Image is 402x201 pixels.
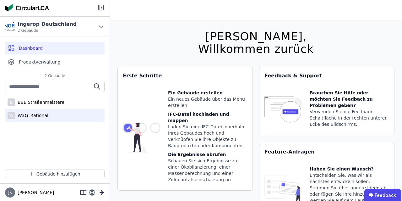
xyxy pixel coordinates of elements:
img: feedback-icon-HCTs5lye.svg [264,90,302,130]
div: Ein neues Gebäude über das Menü erstellen [168,96,247,109]
div: Ein Gebäude erstellen [168,90,247,96]
div: Ingerop Deutschland [18,20,77,28]
div: Feature-Anfragen [259,143,394,161]
img: Ingerop Deutschland [5,22,15,32]
div: [PERSON_NAME], [198,30,314,43]
div: IFC-Datei hochladen und mappen [168,111,247,124]
div: Schauen Sie sich Ergebnisse zu einer Ökobilanzierung, einer Massenberechnung und einer Zirkularit... [168,158,247,183]
div: Die Ergebnisse abrufen [168,151,247,158]
div: W [8,112,15,119]
div: Feedback & Support [259,67,394,85]
div: Willkommen zurück [198,43,314,55]
div: W3G_Rational [15,112,48,119]
span: Dashboard [19,45,43,51]
div: B [8,98,15,106]
div: BBE Straßenmeisterei [15,99,66,105]
div: Erste Schritte [118,67,253,85]
span: 2 Gebäude [38,73,72,78]
span: 2 Gebäude [18,28,77,33]
img: Concular [5,4,49,11]
img: getting_started_tile-DrF_GRSv.svg [123,90,160,185]
button: Gebäude hinzufügen [5,170,105,178]
span: [PERSON_NAME] [15,189,54,196]
div: Haben Sie einen Wunsch? [310,166,389,172]
div: Verwenden Sie die Feedback-Schaltfläche in der rechten unteren Ecke des Bildschirms. [310,109,389,127]
span: JK [8,191,12,194]
span: Produktverwaltung [19,59,60,65]
div: Brauchen Sie Hilfe oder möchten Sie Feedback zu Problemen geben? [310,90,389,109]
div: Laden Sie eine IFC-Datei innerhalb Ihres Gebäudes hoch und verknüpfen Sie ihre Objekte zu Bauprod... [168,124,247,149]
